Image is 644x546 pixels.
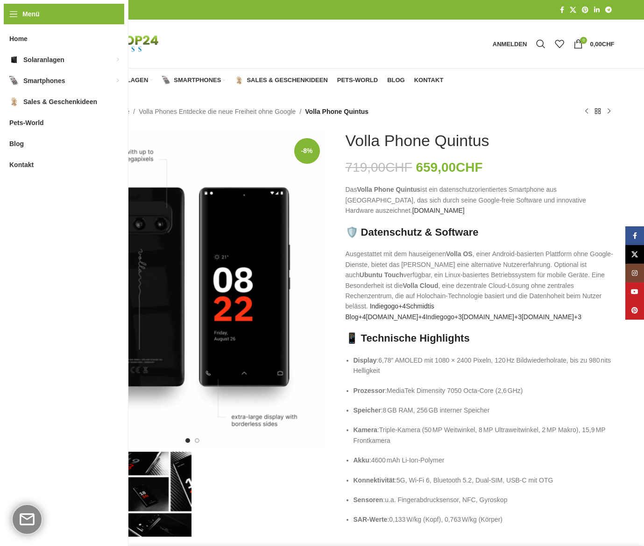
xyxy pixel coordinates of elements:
bdi: 0,00 [590,41,614,48]
p: : [354,385,615,396]
span: Solaranlagen [23,51,64,68]
strong: Prozessor [354,387,385,394]
span: +3 [574,313,581,321]
a: X Social Link [625,245,644,264]
span: +4 [398,302,406,310]
div: Meine Wunschliste [550,35,569,53]
a: X Social Link [567,4,579,16]
bdi: 659,00 [416,160,482,175]
li: Go to slide 2 [195,438,199,443]
span: Volla Phone Quintus [305,106,368,117]
strong: Sensoren [354,496,383,504]
span: Blog [387,77,405,84]
a: Indiegogo+3[DOMAIN_NAME]+3[DOMAIN_NAME]+3 [425,313,581,321]
a: Smartphones [162,71,226,90]
strong: Display [354,357,377,364]
img: Smartphones [9,76,19,85]
div: 2 / 2 [125,452,192,537]
bdi: 719,00 [346,160,412,175]
a: 0 0,00CHF [569,35,619,53]
h3: 🛡️ Datenschutz & Software [346,225,615,240]
span: +4 [359,313,366,321]
li: Go to slide 1 [185,438,190,443]
p: : [354,455,615,465]
span: Das ist ein datenschutzorientiertes Smartphone aus [GEOGRAPHIC_DATA], das sich durch seine Google... [346,186,586,214]
strong: Volla Phone Quintus [357,186,420,193]
a: Pinterest Social Link [625,301,644,320]
a: Vorheriges Produkt [581,106,592,117]
span: [DOMAIN_NAME] [462,313,514,321]
span: Ausgestattet mit dem hauseigenen , einer Android-basierten Plattform ohne Google-Dienste, bietet ... [346,250,613,268]
img: Sales & Geschenkideen [9,97,19,106]
a: YouTube Social Link [625,282,644,301]
p: : [354,495,615,505]
a: Suche [531,35,550,53]
span: CHF [456,160,483,175]
img: Sales & Geschenkideen [235,76,243,84]
strong: Ubuntu Touch [360,271,403,279]
span: [DOMAIN_NAME] [412,207,465,214]
a: LinkedIn Social Link [591,4,602,16]
span: CHF [602,41,615,48]
span: +4 [418,313,426,321]
span: Kontakt [414,77,444,84]
span: Schmidtis Blog [346,302,434,320]
a: Telegram Social Link [602,4,615,16]
p: : [354,475,615,485]
span: 0 [580,37,587,44]
a: Sales & Geschenkideen [235,71,327,90]
span: Eine Besonderheit ist die , eine dezentrale Cloud-Lösung ohne zentrales Rechenzentrum, die auf Ho... [346,271,605,310]
a: Volla Phones Entdecke die neue Freiheit ohne Google [139,106,296,117]
a: Pinterest Social Link [579,4,591,16]
span: +3 [454,313,462,321]
img: Volla Phone Quintus – Bild 2 [126,452,191,537]
strong: Konnektivität [354,476,395,484]
span: 5G, Wi-Fi 6, Bluetooth 5.2, Dual-SIM, USB-C mit OTG [396,476,553,484]
strong: Speicher [354,406,381,414]
span: Indiegogo [425,313,454,321]
span: u.a. Fingerabdrucksensor, NFC, Gyroskop [385,496,507,504]
span: Sales & Geschenkideen [23,93,97,110]
a: Indiegogo+4Schmidtis Blog+4[DOMAIN_NAME]+4 [346,302,434,320]
p: : [354,355,615,376]
span: 0,133 W/kg (Kopf), 0,763 W/kg (Körper) [389,516,502,523]
a: Facebook Social Link [625,226,644,245]
nav: Breadcrumb [58,106,369,117]
h3: 📱 Technische Highlights [346,331,615,346]
span: Pets-World [9,114,44,131]
p: : [354,514,615,525]
strong: Kamera [354,426,377,434]
img: Smartphones [162,76,170,84]
span: Pets-World [337,77,378,84]
a: Facebook Social Link [557,4,567,16]
a: Pets-World [337,71,378,90]
span: Menü [22,9,40,19]
span: CHF [385,160,412,175]
div: 1 / 2 [57,131,328,450]
strong: Akku [354,456,369,464]
span: Blog [9,135,24,152]
span: -8% [294,138,320,164]
span: +3 [514,313,522,321]
p: : [354,425,615,446]
a: Blog [387,71,405,90]
strong: SAR-Werte [354,516,388,523]
a: Kontakt [414,71,444,90]
span: 4600 mAh Li-Ion-Polymer [371,456,445,464]
span: 8 GB RAM, 256 GB interner Speicher [383,406,490,414]
div: Hauptnavigation [53,71,448,90]
img: Solaranlagen [9,55,19,64]
p: : [354,405,615,415]
span: Anmelden [493,41,527,47]
span: [DOMAIN_NAME] [522,313,574,321]
span: Home [9,30,28,47]
span: MediaTek Dimensity 7050 Octa-Core (2,6 GHz) [387,387,523,394]
a: Anmelden [488,35,532,53]
strong: Volla Cloud [403,282,438,289]
span: Kontakt [9,156,34,173]
a: Instagram Social Link [625,264,644,282]
span: Indiegogo [370,302,399,310]
span: 6,78″ AMOLED mit 1080 × 2400 Pixeln, 120 Hz Bildwiederholrate, bis zu 980 nits Helligkeit [354,357,611,374]
span: Smartphones [23,72,65,89]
